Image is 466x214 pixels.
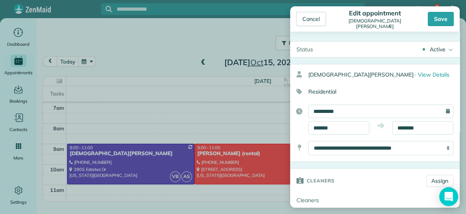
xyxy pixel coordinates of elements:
[307,169,335,192] h3: Cleaners
[290,85,453,98] div: Residential
[330,9,420,17] div: Edit appointment
[290,193,345,207] div: Cleaners
[330,18,420,29] div: [DEMOGRAPHIC_DATA][PERSON_NAME]
[308,68,460,82] div: [DEMOGRAPHIC_DATA][PERSON_NAME]
[428,12,454,26] div: Save
[296,12,326,26] div: Cancel
[290,41,319,57] div: Status
[426,175,453,187] a: Assign
[430,45,445,53] div: Active
[414,71,416,78] span: ·
[439,187,458,206] div: Open Intercom Messenger
[418,71,450,78] span: View Details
